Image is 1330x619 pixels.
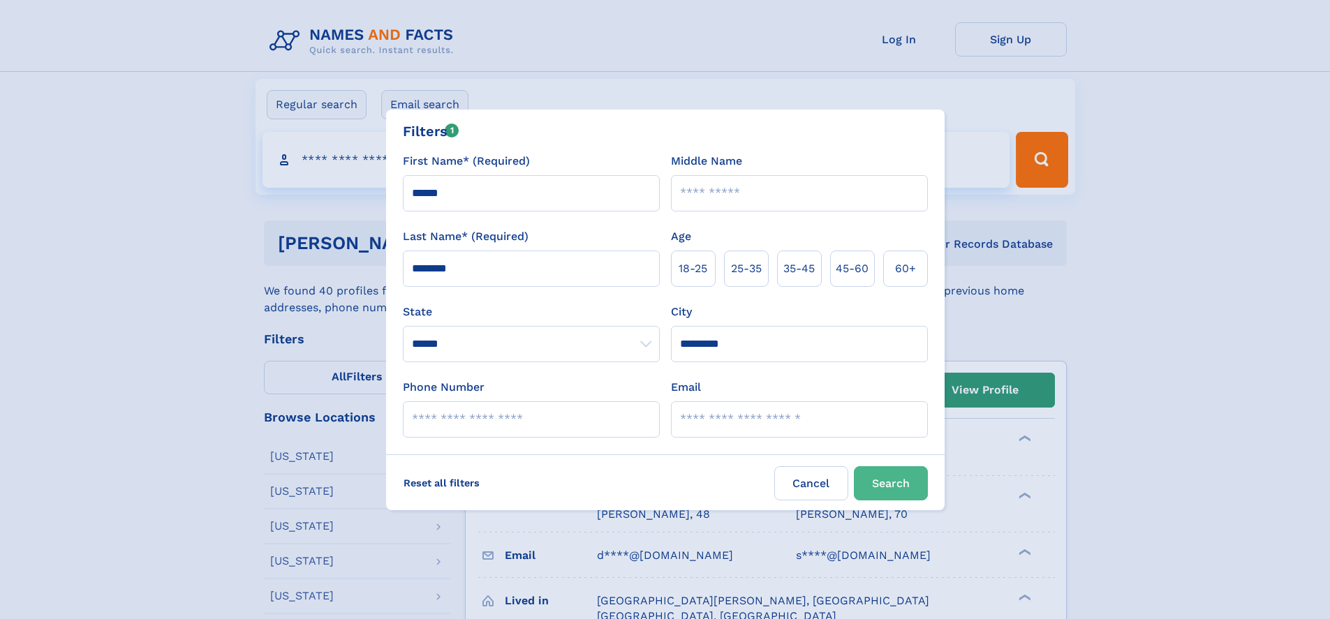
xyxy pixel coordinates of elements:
[836,260,869,277] span: 45‑60
[671,379,701,396] label: Email
[895,260,916,277] span: 60+
[403,228,529,245] label: Last Name* (Required)
[403,153,530,170] label: First Name* (Required)
[731,260,762,277] span: 25‑35
[774,466,848,500] label: Cancel
[671,228,691,245] label: Age
[403,304,660,320] label: State
[854,466,928,500] button: Search
[403,121,459,142] div: Filters
[679,260,707,277] span: 18‑25
[671,153,742,170] label: Middle Name
[671,304,692,320] label: City
[403,379,485,396] label: Phone Number
[394,466,489,500] label: Reset all filters
[783,260,815,277] span: 35‑45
